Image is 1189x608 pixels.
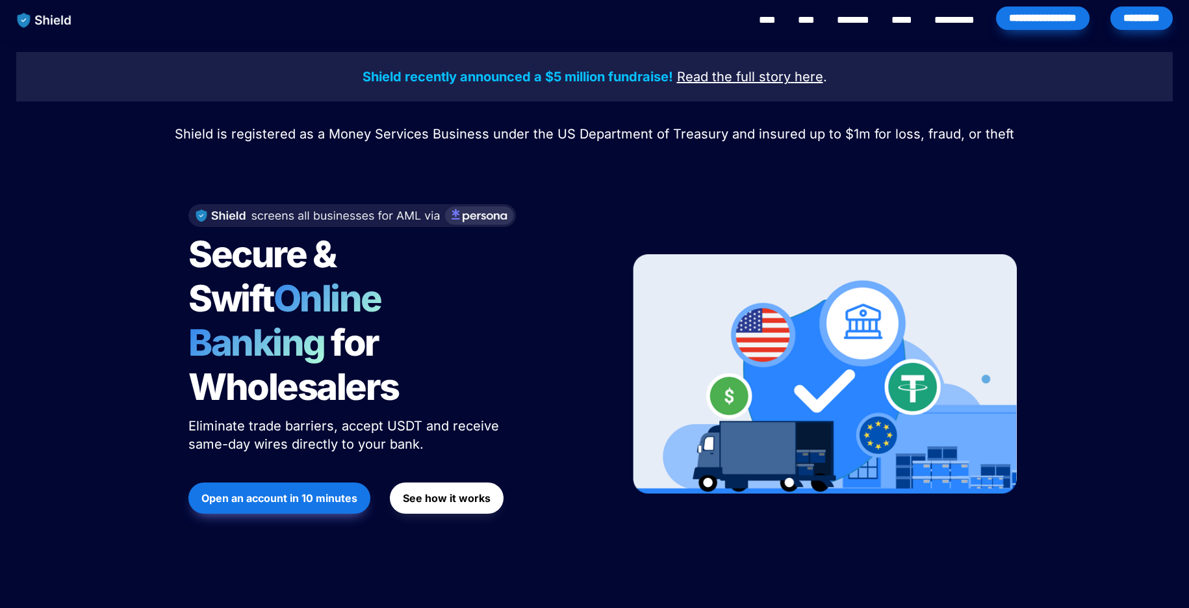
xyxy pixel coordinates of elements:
a: Read the full story [677,71,791,84]
u: Read the full story [677,69,791,85]
a: Open an account in 10 minutes [188,476,370,520]
img: website logo [11,7,78,34]
strong: Open an account in 10 minutes [201,492,357,505]
span: Shield is registered as a Money Services Business under the US Department of Treasury and insured... [175,126,1014,142]
strong: Shield recently announced a $5 million fundraise! [363,69,673,85]
a: See how it works [390,476,504,520]
a: here [795,71,823,84]
span: for Wholesalers [188,321,399,409]
button: See how it works [390,482,504,514]
strong: See how it works [403,492,491,505]
u: here [795,69,823,85]
span: Secure & Swift [188,232,342,321]
span: Eliminate trade barriers, accept USDT and receive same-day wires directly to your bank. [188,418,503,452]
button: Open an account in 10 minutes [188,482,370,514]
span: . [823,69,827,85]
span: Online Banking [188,276,394,365]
